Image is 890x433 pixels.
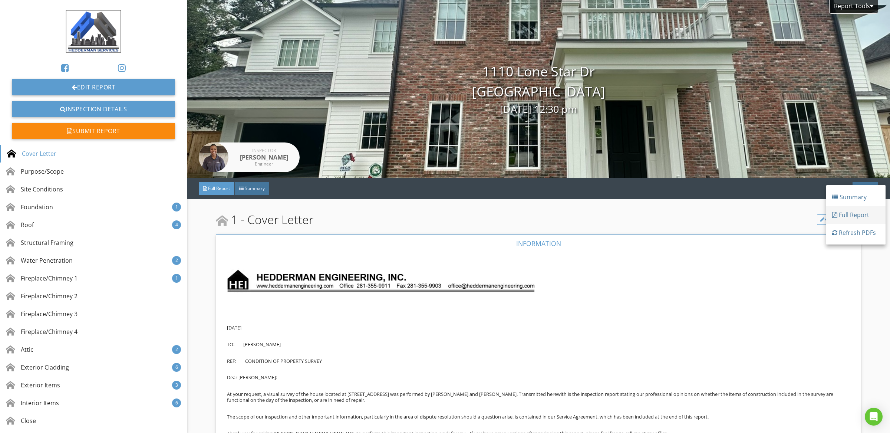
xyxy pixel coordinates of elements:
[172,345,181,354] div: 2
[6,381,60,390] div: Exterior Items
[227,268,535,294] img: 1579573881439.jpg
[832,193,880,201] div: Summary
[6,363,69,372] div: Exterior Cladding
[227,325,855,331] p: [DATE]
[227,414,855,420] p: The scope of our inspection and other important information, particularly in the area of dispute ...
[227,374,855,380] p: Dear [PERSON_NAME]:
[6,292,78,301] div: Fireplace/Chimney 2
[832,228,880,237] div: Refresh PDFs
[172,398,181,407] div: 6
[234,162,294,166] div: Engineer
[6,398,59,407] div: Interior Items
[6,220,34,229] div: Roof
[199,142,228,172] img: img7912_1.jpg
[187,102,890,117] div: [DATE] 12:30 pm
[832,210,880,219] div: Full Report
[6,203,53,211] div: Foundation
[6,256,73,265] div: Water Penetration
[172,256,181,265] div: 2
[6,309,78,318] div: Fireplace/Chimney 3
[227,341,855,347] p: TO: [PERSON_NAME]
[6,167,64,176] div: Purpose/Scope
[12,101,175,117] a: Inspection Details
[187,62,890,117] div: 1110 Lone Star Dr [GEOGRAPHIC_DATA]
[6,274,78,283] div: Fireplace/Chimney 1
[826,188,886,206] a: Summary
[172,363,181,372] div: 6
[865,408,883,426] div: Open Intercom Messenger
[172,274,181,283] div: 1
[6,327,78,336] div: Fireplace/Chimney 4
[227,391,855,403] p: At your request, a visual survey of the house located at [STREET_ADDRESS] was performed by [PERSO...
[208,185,230,191] span: Full Report
[817,214,861,225] a: Edit Section
[234,153,294,162] div: [PERSON_NAME]
[216,211,313,229] span: 1 - Cover Letter
[234,148,294,153] div: Inspector
[6,238,73,247] div: Structural Framing
[172,203,181,211] div: 1
[58,6,129,57] img: Hedderman_services_logo_%281%29.jpg
[12,123,175,139] div: Submit Report
[227,358,855,364] p: REF: CONDITION OF PROPERTY SURVEY
[172,381,181,390] div: 3
[245,185,265,191] span: Summary
[172,220,181,229] div: 4
[12,79,175,95] a: Edit Report
[6,185,63,194] div: Site Conditions
[6,416,36,425] div: Close
[6,345,33,354] div: Attic
[199,142,300,172] a: Inspector [PERSON_NAME] Engineer
[826,206,886,224] a: Full Report
[7,149,56,158] div: Cover Letter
